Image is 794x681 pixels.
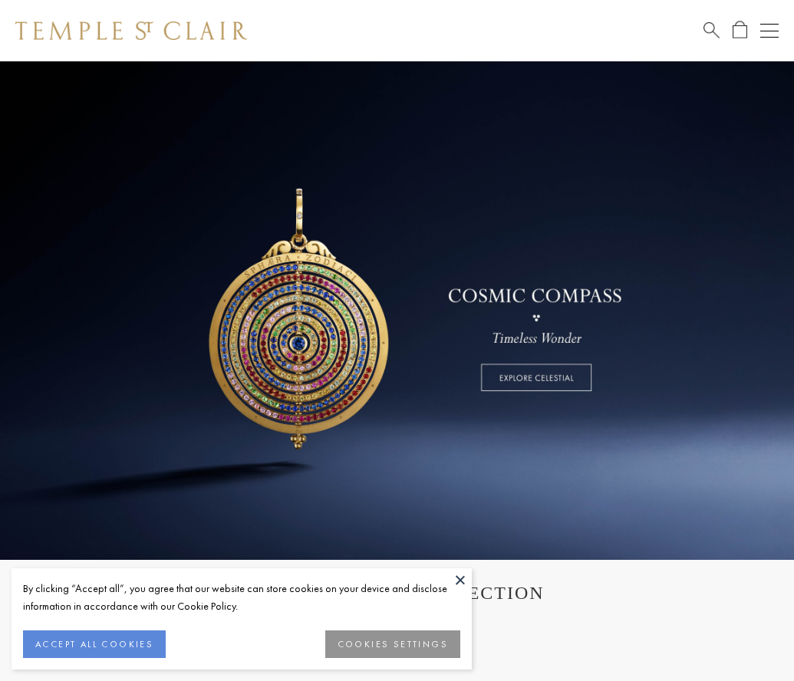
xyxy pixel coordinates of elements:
div: By clicking “Accept all”, you agree that our website can store cookies on your device and disclos... [23,580,460,615]
a: Search [703,21,720,40]
a: Open Shopping Bag [733,21,747,40]
img: Temple St. Clair [15,21,247,40]
button: Open navigation [760,21,779,40]
button: ACCEPT ALL COOKIES [23,630,166,658]
button: COOKIES SETTINGS [325,630,460,658]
